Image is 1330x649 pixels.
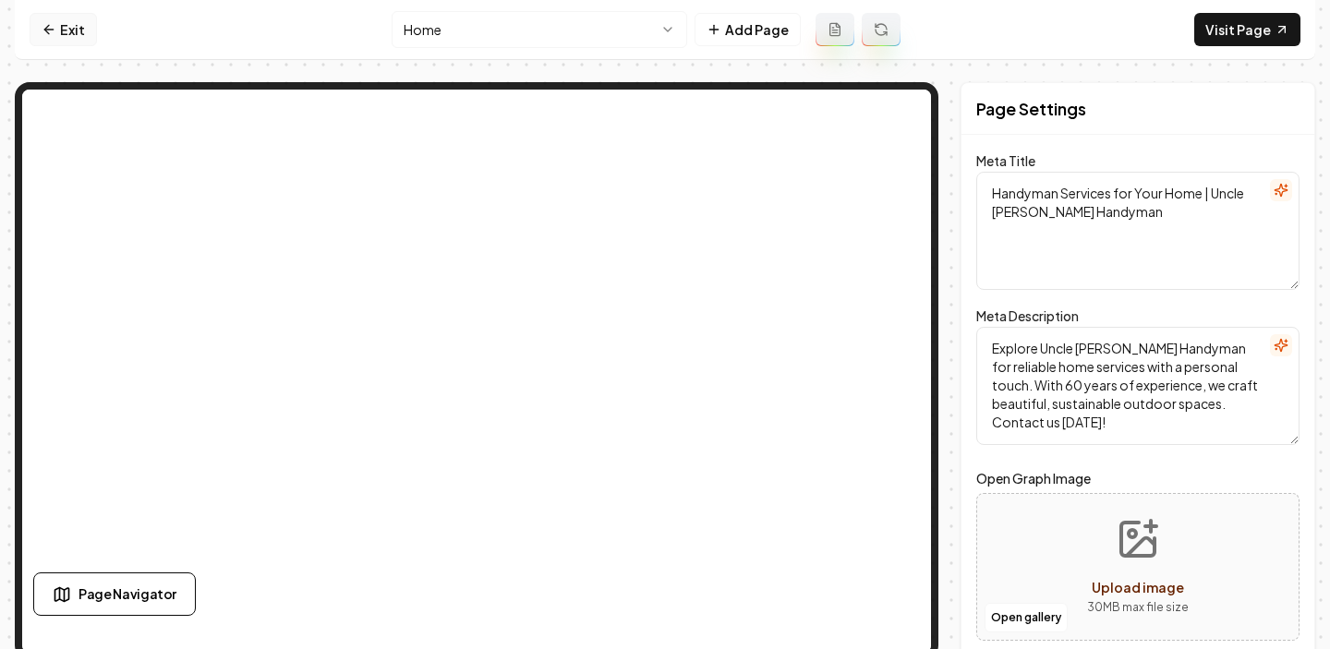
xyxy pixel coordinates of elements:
button: Add Page [695,13,801,46]
a: Visit Page [1194,13,1300,46]
label: Meta Title [976,152,1035,169]
h2: Page Settings [976,96,1086,122]
span: Upload image [1092,579,1184,595]
label: Meta Description [976,307,1079,324]
button: Add admin page prompt [816,13,854,46]
button: Upload image [1072,502,1203,631]
button: Open gallery [985,603,1068,632]
span: Page Navigator [79,584,176,604]
label: Open Graph Image [976,467,1300,489]
button: Regenerate page [862,13,901,46]
a: Exit [30,13,97,46]
p: 30 MB max file size [1087,598,1189,617]
button: Page Navigator [33,572,196,616]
